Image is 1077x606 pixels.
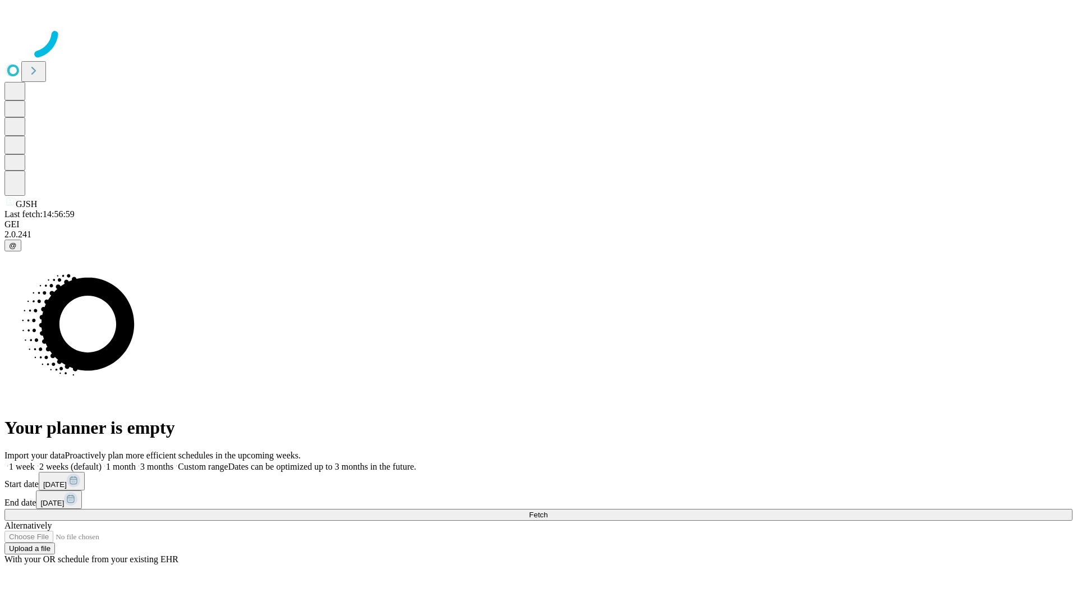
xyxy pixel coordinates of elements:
[40,499,64,507] span: [DATE]
[140,462,173,471] span: 3 months
[4,472,1073,490] div: Start date
[4,521,52,530] span: Alternatively
[4,509,1073,521] button: Fetch
[39,462,102,471] span: 2 weeks (default)
[4,554,178,564] span: With your OR schedule from your existing EHR
[529,511,547,519] span: Fetch
[4,209,75,219] span: Last fetch: 14:56:59
[43,480,67,489] span: [DATE]
[9,462,35,471] span: 1 week
[9,241,17,250] span: @
[228,462,416,471] span: Dates can be optimized up to 3 months in the future.
[178,462,228,471] span: Custom range
[4,451,65,460] span: Import your data
[39,472,85,490] button: [DATE]
[36,490,82,509] button: [DATE]
[4,229,1073,240] div: 2.0.241
[4,417,1073,438] h1: Your planner is empty
[16,199,37,209] span: GJSH
[4,490,1073,509] div: End date
[4,240,21,251] button: @
[106,462,136,471] span: 1 month
[65,451,301,460] span: Proactively plan more efficient schedules in the upcoming weeks.
[4,219,1073,229] div: GEI
[4,543,55,554] button: Upload a file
